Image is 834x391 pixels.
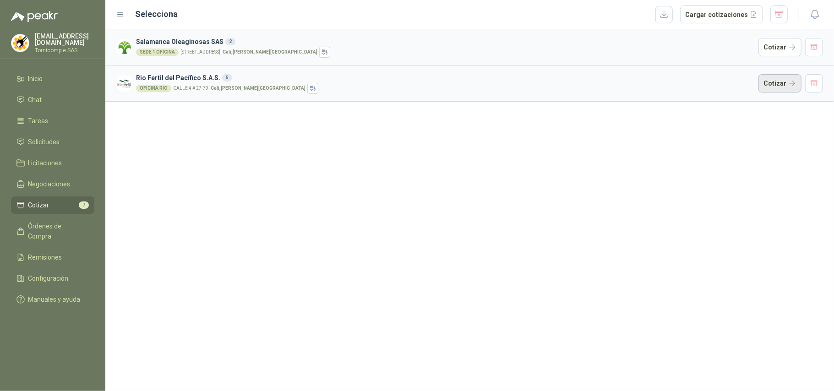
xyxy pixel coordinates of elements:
img: Company Logo [11,34,29,52]
a: Inicio [11,70,94,87]
a: Manuales y ayuda [11,291,94,308]
span: Remisiones [28,252,62,262]
h3: Rio Fertil del Pacífico S.A.S. [136,73,755,83]
a: Licitaciones [11,154,94,172]
p: [STREET_ADDRESS] - [180,50,317,54]
strong: Cali , [PERSON_NAME][GEOGRAPHIC_DATA] [223,49,317,54]
p: Tornicomple SAS [35,48,94,53]
a: Tareas [11,112,94,130]
div: SEDE 1 OFICINA [136,49,179,56]
a: Órdenes de Compra [11,217,94,245]
button: Cargar cotizaciones [680,5,763,24]
button: Cotizar [758,74,801,92]
span: Manuales y ayuda [28,294,81,304]
p: CALLE 4 # 27-79 - [173,86,305,91]
span: Inicio [28,74,43,84]
img: Company Logo [116,39,132,55]
h2: Selecciona [136,8,178,21]
a: Solicitudes [11,133,94,151]
span: Cotizar [28,200,49,210]
p: [EMAIL_ADDRESS][DOMAIN_NAME] [35,33,94,46]
button: Cotizar [758,38,801,56]
a: Configuración [11,270,94,287]
h3: Salamanca Oleaginosas SAS [136,37,755,47]
a: Remisiones [11,249,94,266]
span: Órdenes de Compra [28,221,86,241]
strong: Cali , [PERSON_NAME][GEOGRAPHIC_DATA] [211,86,305,91]
span: 7 [79,201,89,209]
span: Solicitudes [28,137,60,147]
span: Chat [28,95,42,105]
span: Tareas [28,116,49,126]
div: 2 [225,38,235,45]
a: Chat [11,91,94,109]
span: Configuración [28,273,69,283]
img: Logo peakr [11,11,58,22]
img: Company Logo [116,76,132,92]
span: Negociaciones [28,179,71,189]
div: 5 [222,74,232,81]
a: Cotizar7 [11,196,94,214]
div: OFICINA RIO [136,85,171,92]
span: Licitaciones [28,158,62,168]
a: Negociaciones [11,175,94,193]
